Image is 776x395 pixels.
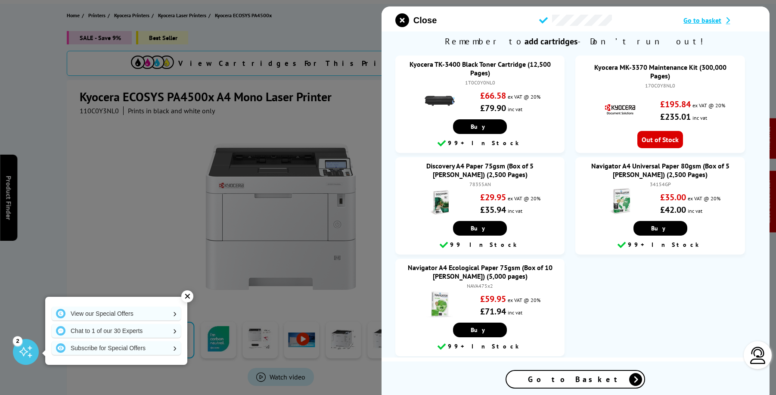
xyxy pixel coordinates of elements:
strong: £79.90 [480,103,506,114]
span: ex VAT @ 20% [692,102,725,109]
a: Kyocera TK-3400 Black Toner Cartridge (12,500 Pages) [410,60,551,77]
span: ex VAT @ 20% [508,195,540,202]
strong: £195.84 [660,99,691,110]
img: Kyocera MK-3370 Maintenance Kit (300,000 Pages) [605,94,635,124]
span: Buy [471,123,489,131]
img: Discovery A4 Paper 75gsm (Box of 5 Reams) (2,500 Pages) [425,187,455,218]
div: 99 In Stock [400,240,560,250]
strong: £66.58 [480,90,506,101]
a: Go to Basket [506,370,646,389]
span: ex VAT @ 20% [688,195,720,202]
div: 99+ In Stock [400,342,560,352]
div: 34154GP [584,181,736,187]
span: Close [413,16,437,25]
a: Chat to 1 of our 30 Experts [52,324,181,338]
span: ex VAT @ 20% [508,93,540,100]
strong: £35.94 [480,204,506,215]
strong: £59.95 [480,293,506,305]
div: 78355AN [404,181,556,187]
span: inc vat [688,208,702,214]
img: user-headset-light.svg [749,347,767,364]
div: 99+ In Stock [580,240,740,250]
div: 1T0C0Y0NL0 [404,79,556,86]
a: Subscribe for Special Offers [52,341,181,355]
a: Go to basket [684,16,756,25]
img: Navigator A4 Universal Paper 80gsm (Box of 5 Reams) (2,500 Pages) [605,187,635,218]
div: 170C0Y8NL0 [584,82,736,89]
span: Buy [471,224,489,232]
strong: £35.00 [660,192,686,203]
a: View our Special Offers [52,307,181,320]
span: Go to basket [684,16,722,25]
b: add cartridges [525,36,578,47]
span: inc vat [508,309,522,316]
strong: £235.01 [660,111,691,122]
span: ex VAT @ 20% [508,297,540,303]
strong: £42.00 [660,204,686,215]
div: 99+ In Stock [400,138,560,149]
a: Navigator A4 Ecological Paper 75gsm (Box of 10 [PERSON_NAME]) (5,000 pages) [408,263,553,280]
img: Kyocera TK-3400 Black Toner Cartridge (12,500 Pages) [425,86,455,116]
div: NAVA475x2 [404,283,556,289]
span: Remember to - Don’t run out! [382,31,770,51]
a: Kyocera MK-3370 Maintenance Kit (300,000 Pages) [594,63,726,80]
strong: £29.95 [480,192,506,203]
strong: £71.94 [480,306,506,317]
button: close modal [395,13,437,27]
a: Navigator A4 Universal Paper 80gsm (Box of 5 [PERSON_NAME]) (2,500 Pages) [591,162,729,179]
span: inc vat [508,106,522,112]
div: ✕ [181,290,193,302]
span: Go to Basket [528,374,623,384]
span: Buy [651,224,670,232]
span: inc vat [692,115,707,121]
span: Buy [471,326,489,334]
a: Discovery A4 Paper 75gsm (Box of 5 [PERSON_NAME]) (2,500 Pages) [426,162,534,179]
div: 2 [13,336,22,345]
img: Navigator A4 Ecological Paper 75gsm (Box of 10 Reams) (5,000 pages) [425,289,455,319]
span: inc vat [508,208,522,214]
span: Out of Stock [637,131,683,148]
